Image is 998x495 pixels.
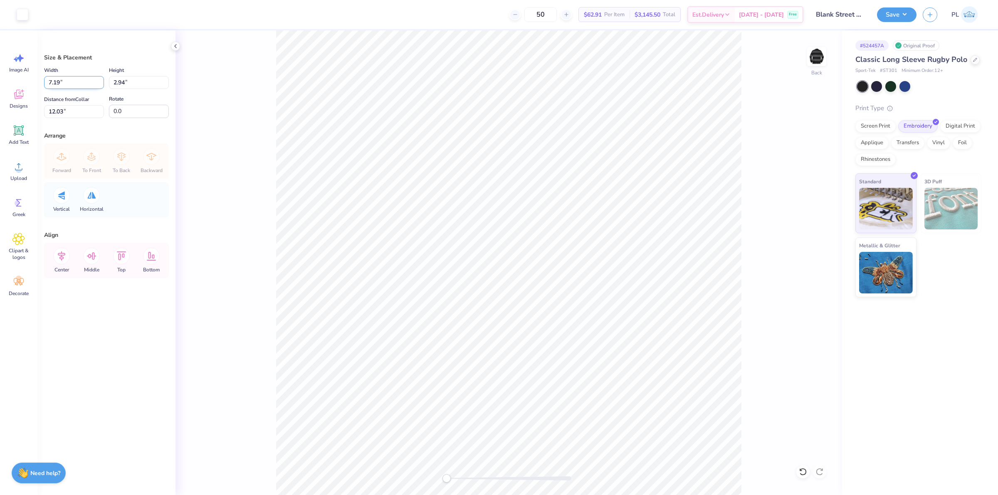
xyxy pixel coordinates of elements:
span: Minimum Order: 12 + [902,67,943,74]
span: Middle [84,266,99,273]
span: $3,145.50 [635,10,660,19]
div: Digital Print [940,120,981,133]
strong: Need help? [30,469,60,477]
div: Size & Placement [44,53,169,62]
img: Pamela Lois Reyes [961,6,978,23]
div: Arrange [44,131,169,140]
span: [DATE] - [DATE] [739,10,784,19]
div: # 524457A [855,40,889,51]
label: Height [109,65,124,75]
div: Transfers [891,137,924,149]
div: Original Proof [893,40,939,51]
span: Clipart & logos [5,247,32,261]
span: Vertical [53,206,70,212]
label: Rotate [109,94,124,104]
span: Classic Long Sleeve Rugby Polo [855,54,967,64]
img: Standard [859,188,913,229]
div: Applique [855,137,889,149]
span: Per Item [604,10,625,19]
div: Foil [953,137,972,149]
span: Center [54,266,69,273]
div: Screen Print [855,120,896,133]
span: $62.91 [584,10,602,19]
span: PL [951,10,959,20]
img: 3D Puff [924,188,978,229]
span: Image AI [9,66,29,73]
span: Designs [10,103,28,109]
img: Metallic & Glitter [859,252,913,293]
span: Total [663,10,675,19]
span: 3D Puff [924,177,942,186]
span: Horizontal [80,206,104,212]
input: Untitled Design [810,6,871,23]
label: Width [44,65,58,75]
span: Upload [10,175,27,182]
span: # ST301 [880,67,897,74]
label: Distance from Collar [44,94,89,104]
input: – – [524,7,557,22]
a: PL [948,6,981,23]
span: Bottom [143,266,160,273]
div: Rhinestones [855,153,896,166]
span: Top [117,266,126,273]
div: Embroidery [898,120,938,133]
span: Free [789,12,797,17]
span: Metallic & Glitter [859,241,900,250]
span: Est. Delivery [692,10,724,19]
img: Back [808,48,825,65]
span: Standard [859,177,881,186]
span: Sport-Tek [855,67,876,74]
span: Add Text [9,139,29,145]
div: Accessibility label [442,474,451,483]
div: Print Type [855,103,981,113]
div: Back [811,69,822,76]
div: Vinyl [927,137,950,149]
span: Greek [12,211,25,218]
button: Save [877,7,916,22]
span: Decorate [9,290,29,297]
div: Align [44,231,169,239]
